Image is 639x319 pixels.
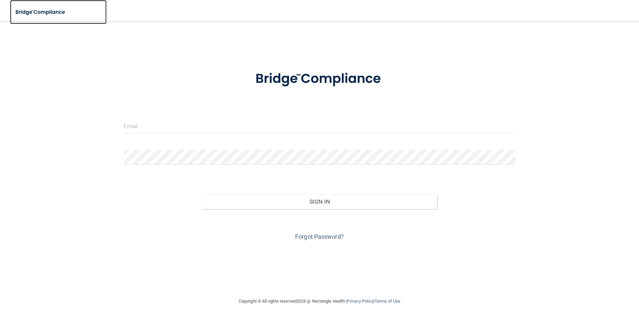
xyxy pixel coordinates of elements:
[242,62,397,96] img: bridge_compliance_login_screen.278c3ca4.svg
[295,233,344,240] a: Forgot Password?
[124,118,516,133] input: Email
[202,194,437,209] button: Sign In
[198,291,441,312] div: Copyright © All rights reserved 2025 @ Rectangle Health | |
[347,299,373,304] a: Privacy Policy
[375,299,400,304] a: Terms of Use
[10,5,72,19] img: bridge_compliance_login_screen.278c3ca4.svg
